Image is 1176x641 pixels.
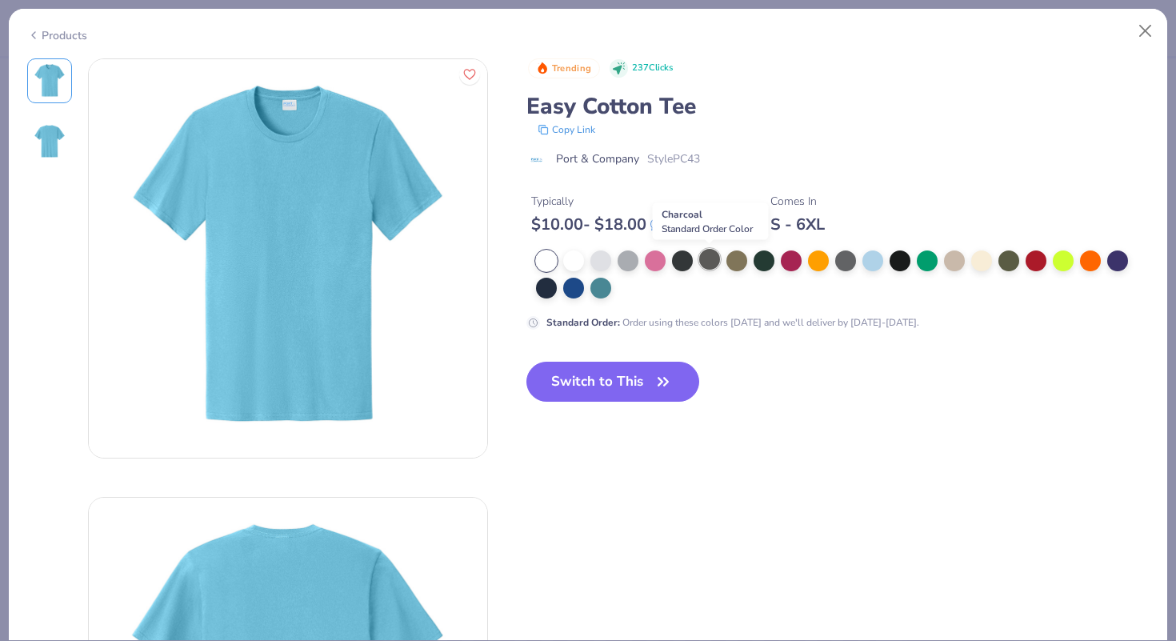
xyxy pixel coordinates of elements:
button: Switch to This [526,362,700,402]
img: Back [30,122,69,161]
span: Trending [552,64,591,73]
span: 237 Clicks [632,62,673,75]
span: Standard Order Color [662,222,753,235]
div: Easy Cotton Tee [526,91,1150,122]
div: Comes In [770,193,825,210]
img: Front [89,59,487,458]
button: Like [459,64,480,85]
div: $ 10.00 - $ 18.00 [531,214,662,234]
button: Badge Button [528,58,600,79]
span: Port & Company [556,150,639,167]
img: Front [30,62,69,100]
img: Trending sort [536,62,549,74]
span: Style PC43 [647,150,700,167]
div: Products [27,27,87,44]
button: Close [1130,16,1161,46]
div: Typically [531,193,662,210]
div: S - 6XL [770,214,825,234]
div: Order using these colors [DATE] and we'll deliver by [DATE]-[DATE]. [546,315,919,330]
div: Charcoal [653,203,769,240]
strong: Standard Order : [546,316,620,329]
button: copy to clipboard [533,122,600,138]
img: brand logo [526,154,548,166]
